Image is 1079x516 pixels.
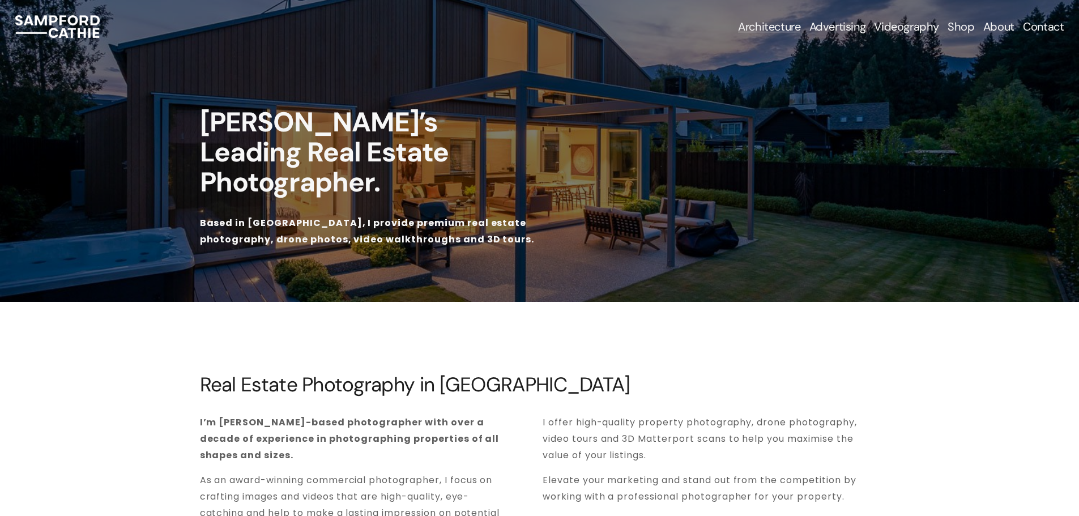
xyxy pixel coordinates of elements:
a: Videography [874,19,939,35]
span: Architecture [738,20,800,33]
a: folder dropdown [809,19,866,35]
h2: Real Estate Photography in [GEOGRAPHIC_DATA] [200,373,880,396]
img: Sampford Cathie Photo + Video [15,15,100,38]
a: Contact [1023,19,1064,35]
span: Advertising [809,20,866,33]
p: Elevate your marketing and stand out from the competition by working with a professional photogra... [543,472,879,505]
a: About [983,19,1014,35]
p: I offer high-quality property photography, drone photography, video tours and 3D Matterport scans... [543,415,879,463]
strong: [PERSON_NAME]’s Leading Real Estate Photographer. [200,104,455,200]
strong: I’m [PERSON_NAME]-based photographer with over a decade of experience in photographing properties... [200,416,502,462]
strong: Based in [GEOGRAPHIC_DATA], I provide premium real estate photography, drone photos, video walkth... [200,216,535,246]
a: Shop [948,19,974,35]
a: folder dropdown [738,19,800,35]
